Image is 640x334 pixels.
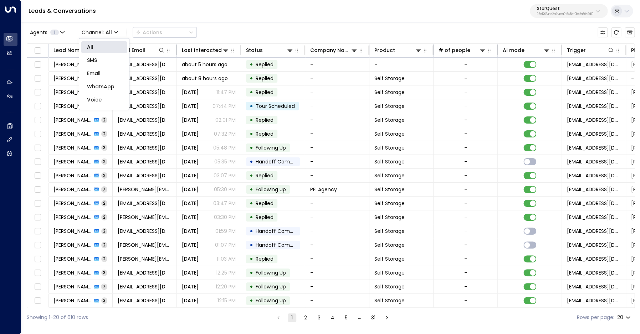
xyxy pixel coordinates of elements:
[87,109,113,117] span: Web Chat
[87,43,93,51] span: All
[87,57,97,64] span: SMS
[87,83,114,90] span: WhatsApp
[87,70,101,77] span: Email
[87,96,102,104] span: Voice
